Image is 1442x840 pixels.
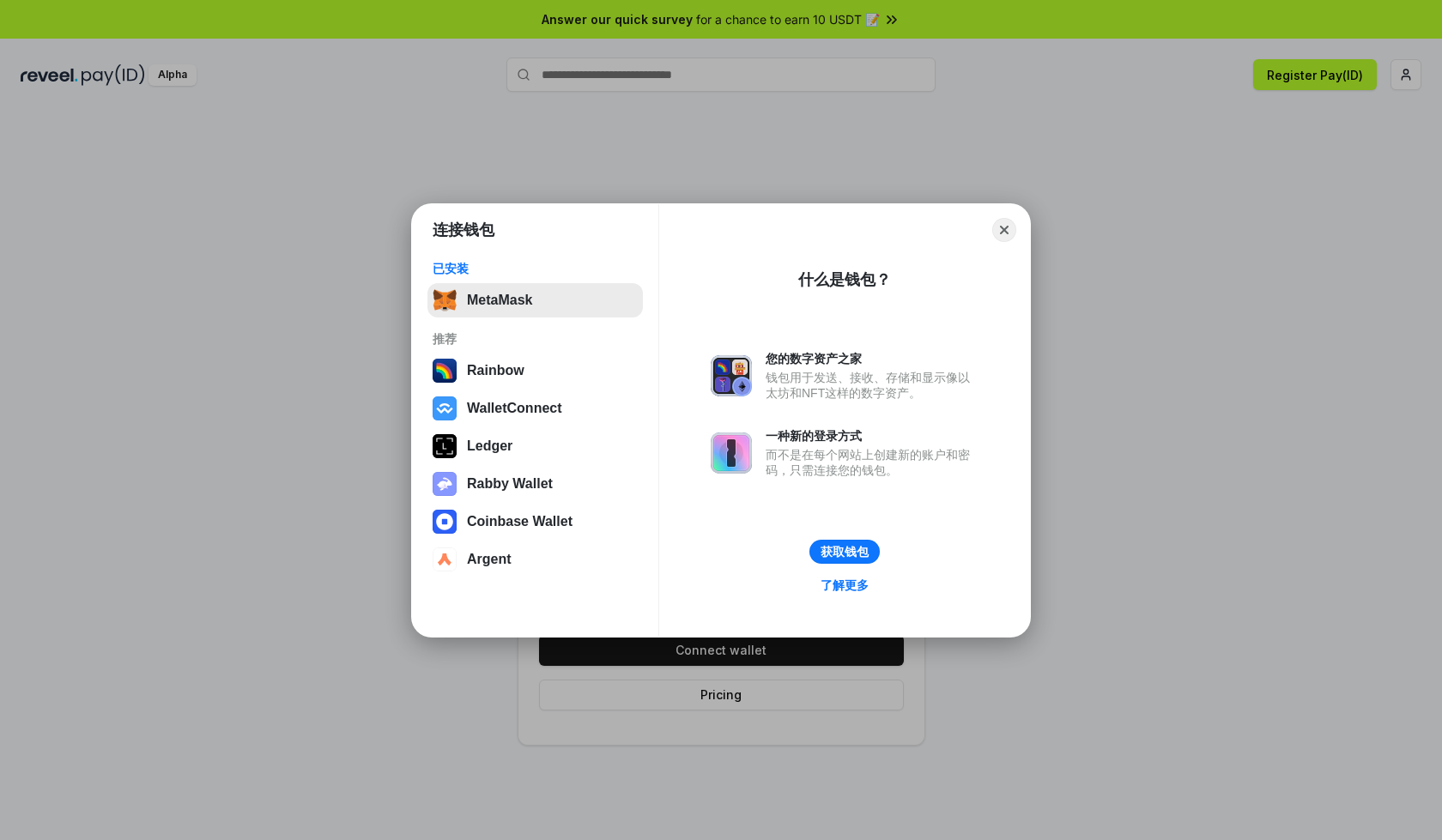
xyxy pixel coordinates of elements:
[467,552,512,567] div: Argent
[467,438,512,454] div: Ledger
[467,401,562,416] div: WalletConnect
[433,434,457,458] img: svg+xml,%3Csvg%20xmlns%3D%22http%3A%2F%2Fwww.w3.org%2F2000%2Fsvg%22%20width%3D%2228%22%20height%3...
[992,218,1016,242] button: Close
[433,331,638,347] div: 推荐
[427,429,643,463] button: Ledger
[821,577,869,593] div: 了解更多
[427,505,643,539] button: Coinbase Wallet
[766,428,978,444] div: 一种新的登录方式
[809,540,880,564] button: 获取钱包
[711,355,752,396] img: svg+xml,%3Csvg%20xmlns%3D%22http%3A%2F%2Fwww.w3.org%2F2000%2Fsvg%22%20fill%3D%22none%22%20viewBox...
[798,269,891,290] div: 什么是钱包？
[427,354,643,388] button: Rainbow
[433,547,457,571] img: svg+xml,%3Csvg%20width%3D%2228%22%20height%3D%2228%22%20viewBox%3D%220%200%2028%2028%22%20fill%3D...
[433,288,457,312] img: svg+xml,%3Csvg%20fill%3D%22none%22%20height%3D%2233%22%20viewBox%3D%220%200%2035%2033%22%20width%...
[766,447,978,478] div: 而不是在每个网站上创建新的账户和密码，只需连接您的钱包。
[766,370,978,401] div: 钱包用于发送、接收、存储和显示像以太坊和NFT这样的数字资产。
[433,396,457,420] img: svg+xml,%3Csvg%20width%3D%2228%22%20height%3D%2228%22%20viewBox%3D%220%200%2028%2028%22%20fill%3D...
[711,432,752,474] img: svg+xml,%3Csvg%20xmlns%3D%22http%3A%2F%2Fwww.w3.org%2F2000%2Fsvg%22%20fill%3D%22none%22%20viewBox...
[467,293,532,308] div: MetaMask
[427,542,643,577] button: Argent
[810,574,879,596] a: 了解更多
[433,261,638,276] div: 已安装
[427,391,643,426] button: WalletConnect
[433,359,457,383] img: svg+xml,%3Csvg%20width%3D%22120%22%20height%3D%22120%22%20viewBox%3D%220%200%20120%20120%22%20fil...
[433,220,494,240] h1: 连接钱包
[467,363,524,378] div: Rainbow
[766,351,978,366] div: 您的数字资产之家
[433,472,457,496] img: svg+xml,%3Csvg%20xmlns%3D%22http%3A%2F%2Fwww.w3.org%2F2000%2Fsvg%22%20fill%3D%22none%22%20viewBox...
[821,544,869,559] div: 获取钱包
[427,283,643,317] button: MetaMask
[427,467,643,501] button: Rabby Wallet
[467,514,573,529] div: Coinbase Wallet
[467,476,553,492] div: Rabby Wallet
[433,510,457,534] img: svg+xml,%3Csvg%20width%3D%2228%22%20height%3D%2228%22%20viewBox%3D%220%200%2028%2028%22%20fill%3D...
